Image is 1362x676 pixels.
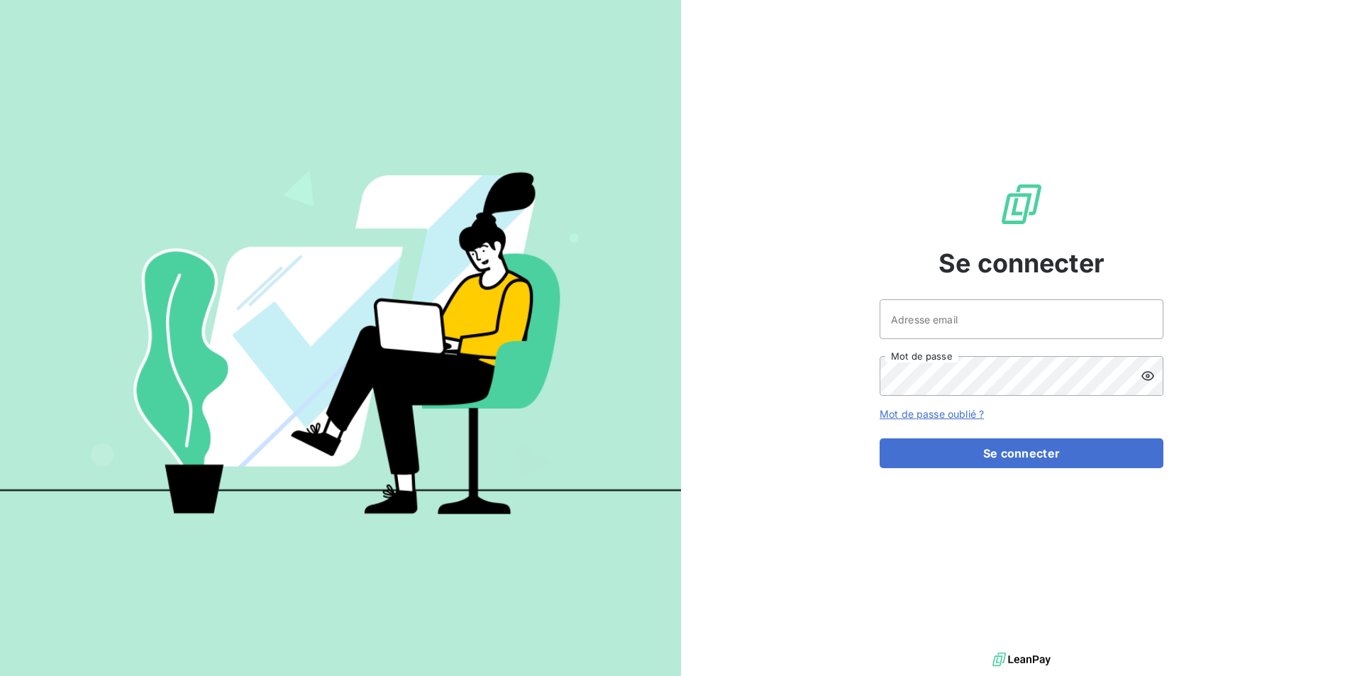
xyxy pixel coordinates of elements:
[880,438,1163,468] button: Se connecter
[880,299,1163,339] input: placeholder
[880,408,984,420] a: Mot de passe oublié ?
[992,649,1051,670] img: logo
[939,244,1104,282] span: Se connecter
[999,182,1044,227] img: Logo LeanPay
